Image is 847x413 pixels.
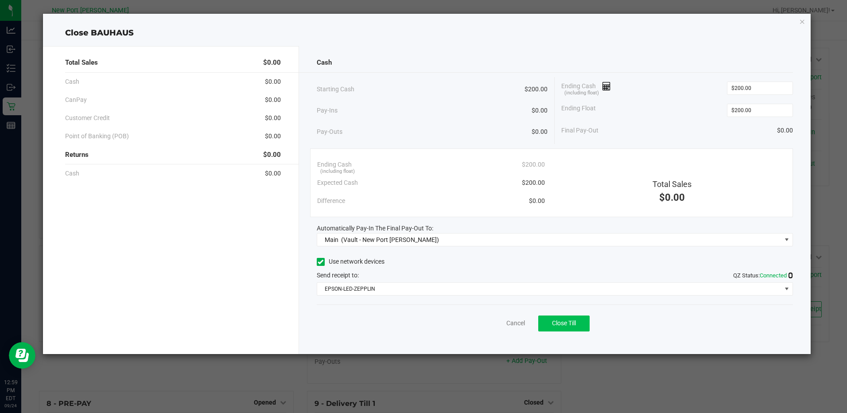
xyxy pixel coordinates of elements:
[265,132,281,141] span: $0.00
[532,106,548,115] span: $0.00
[561,126,598,135] span: Final Pay-Out
[263,58,281,68] span: $0.00
[659,192,685,203] span: $0.00
[538,316,590,331] button: Close Till
[43,27,810,39] div: Close BAUHAUS
[65,58,98,68] span: Total Sales
[317,127,342,136] span: Pay-Outs
[320,168,355,175] span: (including float)
[65,95,87,105] span: CanPay
[777,126,793,135] span: $0.00
[265,169,281,178] span: $0.00
[317,225,433,232] span: Automatically Pay-In The Final Pay-Out To:
[522,178,545,187] span: $200.00
[317,58,332,68] span: Cash
[317,196,345,206] span: Difference
[653,179,692,189] span: Total Sales
[317,272,359,279] span: Send receipt to:
[506,319,525,328] a: Cancel
[529,196,545,206] span: $0.00
[265,95,281,105] span: $0.00
[9,342,35,369] iframe: Resource center
[65,169,79,178] span: Cash
[317,106,338,115] span: Pay-Ins
[552,319,576,327] span: Close Till
[263,150,281,160] span: $0.00
[733,272,793,279] span: QZ Status:
[525,85,548,94] span: $200.00
[532,127,548,136] span: $0.00
[522,160,545,169] span: $200.00
[317,257,385,266] label: Use network devices
[317,178,358,187] span: Expected Cash
[65,145,280,164] div: Returns
[65,113,110,123] span: Customer Credit
[265,77,281,86] span: $0.00
[317,283,781,295] span: EPSON-LED-ZEPPLIN
[65,132,129,141] span: Point of Banking (POB)
[561,82,611,95] span: Ending Cash
[265,113,281,123] span: $0.00
[564,90,599,97] span: (including float)
[317,85,354,94] span: Starting Cash
[317,160,352,169] span: Ending Cash
[760,272,787,279] span: Connected
[65,77,79,86] span: Cash
[561,104,596,117] span: Ending Float
[325,236,338,243] span: Main
[341,236,439,243] span: (Vault - New Port [PERSON_NAME])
